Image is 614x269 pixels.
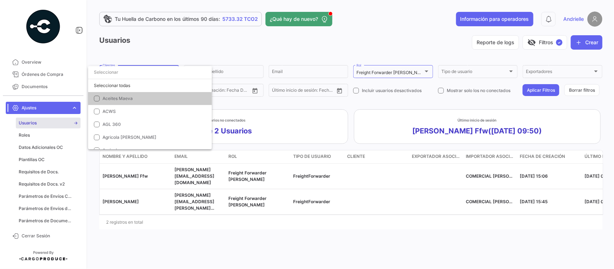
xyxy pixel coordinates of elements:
input: dropdown search [88,66,212,79]
span: Aceites Maeva [103,96,133,101]
div: Seleccionar todas [88,79,212,92]
span: AGL 360 [103,122,121,127]
span: Agrivale [103,147,119,153]
span: ACWS [103,109,116,114]
span: Agricola [PERSON_NAME] [103,134,156,140]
